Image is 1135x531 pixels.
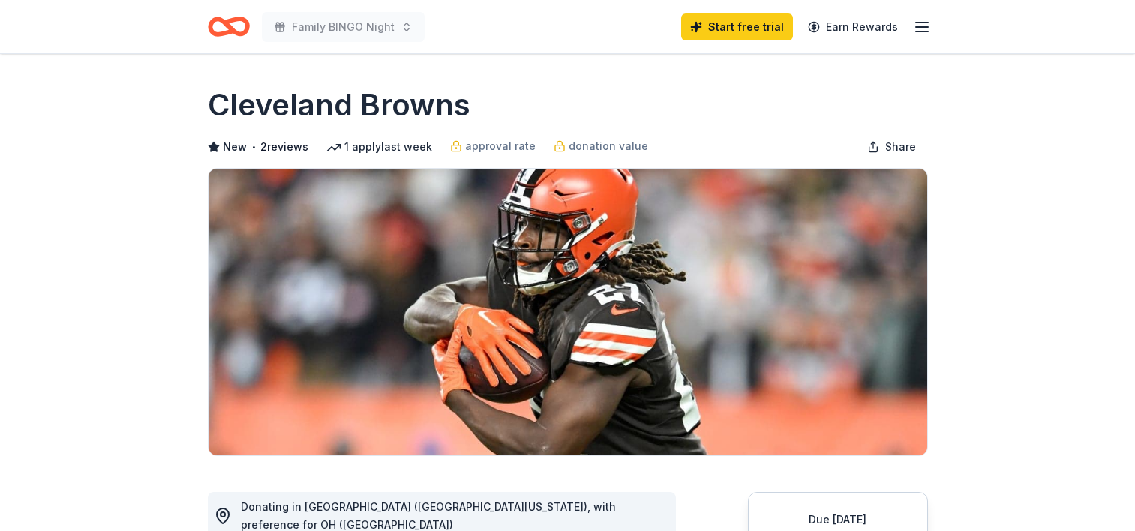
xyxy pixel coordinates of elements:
a: approval rate [450,137,536,155]
div: 1 apply last week [326,138,432,156]
button: Share [855,132,928,162]
a: Earn Rewards [799,13,907,40]
button: Family BINGO Night [262,12,425,42]
a: Start free trial [681,13,793,40]
span: Family BINGO Night [292,18,395,36]
img: Image for Cleveland Browns [209,169,927,455]
span: Share [885,138,916,156]
span: Donating in [GEOGRAPHIC_DATA] ([GEOGRAPHIC_DATA][US_STATE]), with preference for OH ([GEOGRAPHIC_... [241,500,616,531]
span: • [251,141,256,153]
a: Home [208,9,250,44]
span: New [223,138,247,156]
div: Due [DATE] [767,511,909,529]
h1: Cleveland Browns [208,84,470,126]
span: donation value [569,137,648,155]
button: 2reviews [260,138,308,156]
a: donation value [554,137,648,155]
span: approval rate [465,137,536,155]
